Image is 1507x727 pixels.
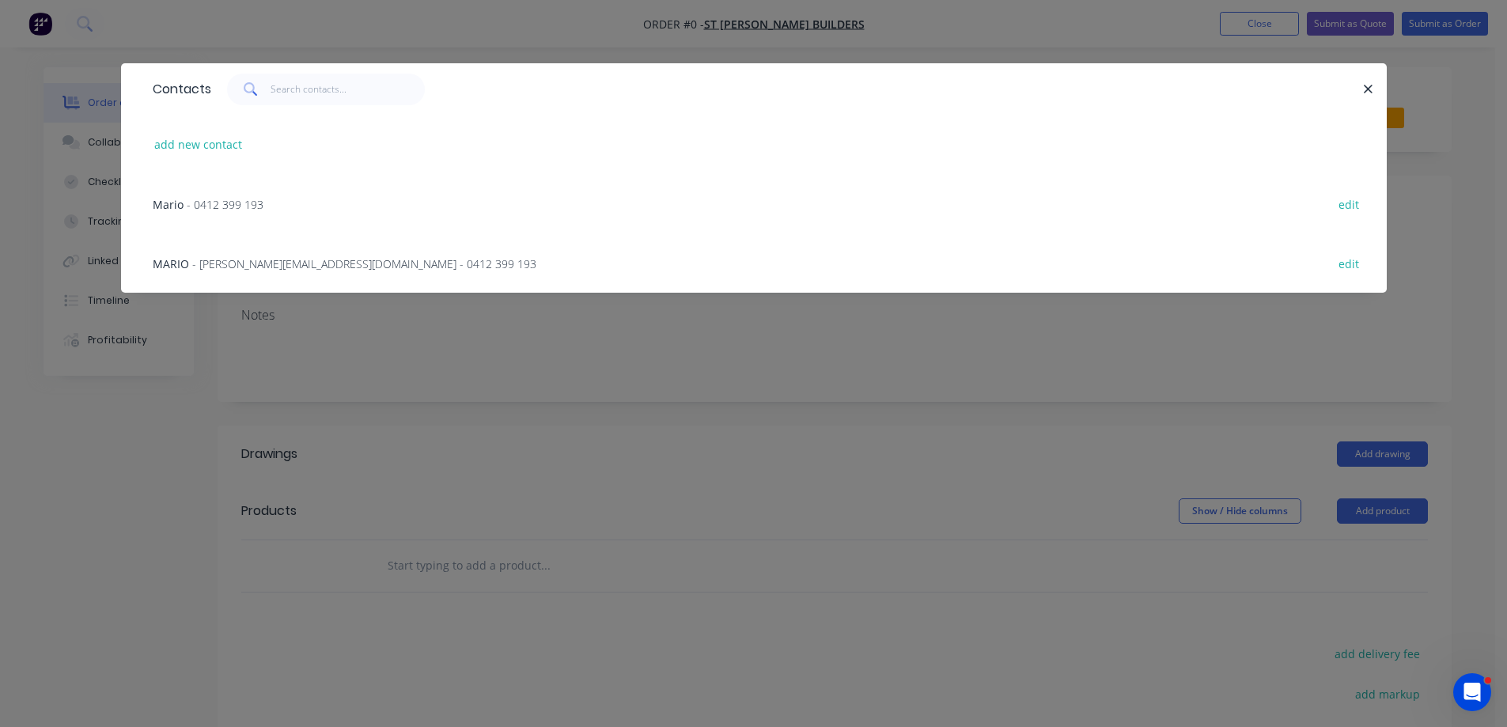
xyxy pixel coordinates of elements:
input: Search contacts... [271,74,425,105]
span: Mario [153,197,184,212]
span: - 0412 399 193 [187,197,263,212]
span: MARIO [153,256,189,271]
button: edit [1331,193,1368,214]
span: - [PERSON_NAME][EMAIL_ADDRESS][DOMAIN_NAME] - 0412 399 193 [192,256,536,271]
div: Contacts [145,64,211,115]
iframe: Intercom live chat [1453,673,1491,711]
button: add new contact [146,134,251,155]
button: edit [1331,252,1368,274]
